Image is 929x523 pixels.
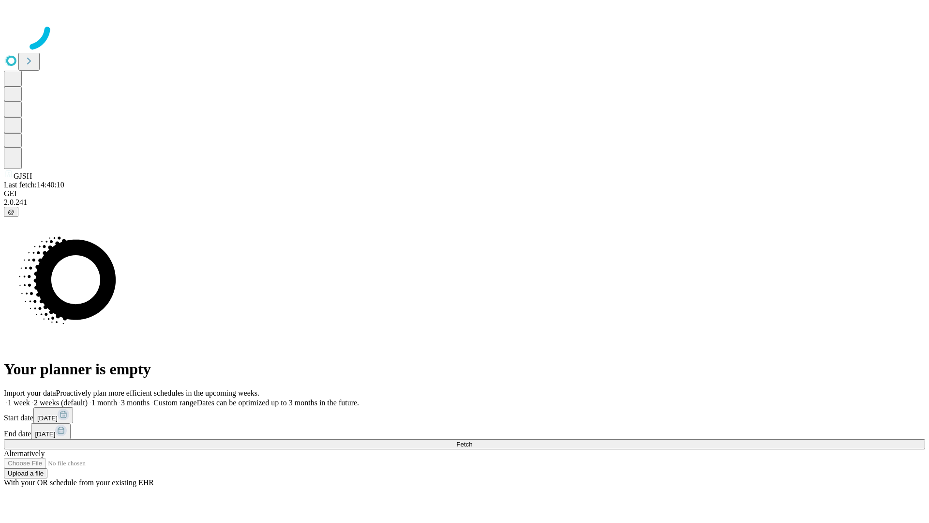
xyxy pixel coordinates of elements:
[8,399,30,407] span: 1 week
[4,468,47,478] button: Upload a file
[4,389,56,397] span: Import your data
[14,172,32,180] span: GJSH
[4,189,925,198] div: GEI
[33,407,73,423] button: [DATE]
[4,360,925,378] h1: Your planner is empty
[34,399,88,407] span: 2 weeks (default)
[4,439,925,449] button: Fetch
[197,399,359,407] span: Dates can be optimized up to 3 months in the future.
[4,478,154,487] span: With your OR schedule from your existing EHR
[37,415,58,422] span: [DATE]
[8,208,15,215] span: @
[31,423,71,439] button: [DATE]
[91,399,117,407] span: 1 month
[4,207,18,217] button: @
[56,389,259,397] span: Proactively plan more efficient schedules in the upcoming weeks.
[121,399,150,407] span: 3 months
[4,449,45,458] span: Alternatively
[456,441,472,448] span: Fetch
[4,423,925,439] div: End date
[153,399,196,407] span: Custom range
[4,181,64,189] span: Last fetch: 14:40:10
[35,431,55,438] span: [DATE]
[4,407,925,423] div: Start date
[4,198,925,207] div: 2.0.241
